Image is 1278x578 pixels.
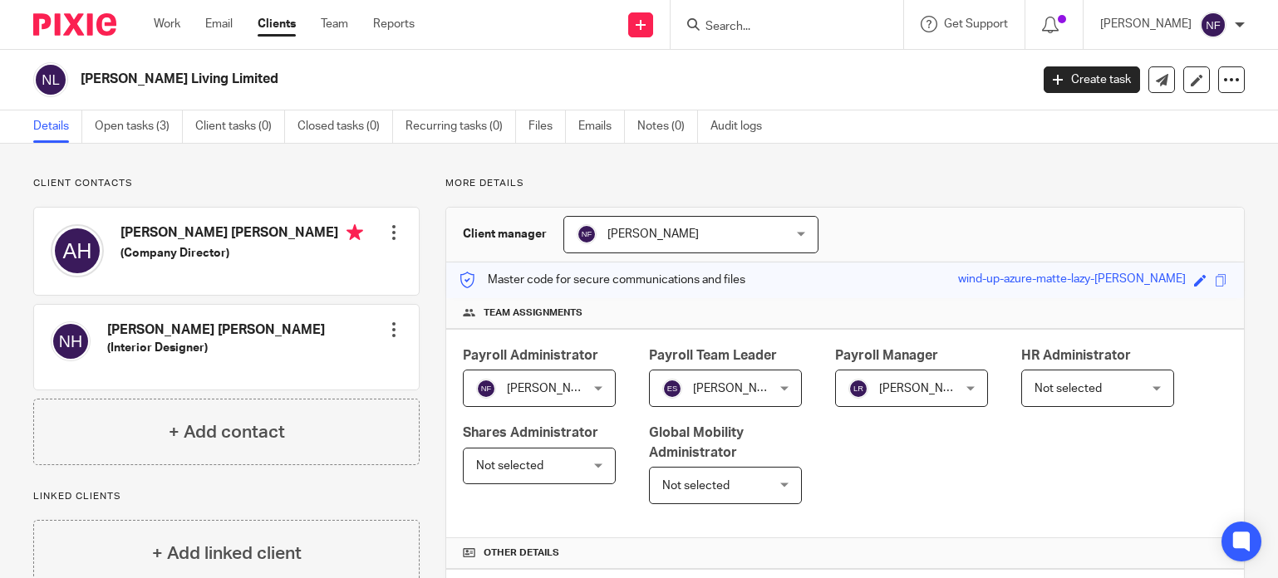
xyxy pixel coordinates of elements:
[528,110,566,143] a: Files
[476,379,496,399] img: svg%3E
[693,383,784,394] span: [PERSON_NAME]
[445,177,1245,190] p: More details
[944,18,1008,30] span: Get Support
[154,16,180,32] a: Work
[51,224,104,277] img: svg%3E
[463,226,547,242] h3: Client manager
[33,62,68,97] img: svg%3E
[710,110,774,143] a: Audit logs
[33,13,116,36] img: Pixie
[958,271,1186,290] div: wind-up-azure-matte-lazy-[PERSON_NAME]
[33,177,420,190] p: Client contacts
[258,16,296,32] a: Clients
[120,224,363,245] h4: [PERSON_NAME] [PERSON_NAME]
[662,480,730,492] span: Not selected
[51,321,91,361] img: svg%3E
[649,349,777,362] span: Payroll Team Leader
[81,71,831,88] h2: [PERSON_NAME] Living Limited
[607,228,699,240] span: [PERSON_NAME]
[406,110,516,143] a: Recurring tasks (0)
[662,379,682,399] img: svg%3E
[484,546,559,560] span: Other details
[578,110,625,143] a: Emails
[476,460,543,472] span: Not selected
[704,20,853,35] input: Search
[95,110,183,143] a: Open tasks (3)
[577,224,597,244] img: svg%3E
[152,541,302,566] h4: + Add linked client
[33,490,420,503] p: Linked clients
[649,426,744,458] span: Global Mobility Administrator
[297,110,393,143] a: Closed tasks (0)
[637,110,698,143] a: Notes (0)
[120,245,363,262] h5: (Company Director)
[373,16,415,32] a: Reports
[848,379,868,399] img: svg%3E
[195,110,285,143] a: Client tasks (0)
[1100,16,1192,32] p: [PERSON_NAME]
[484,306,582,320] span: Team assignments
[1035,383,1102,394] span: Not selected
[1044,66,1140,93] a: Create task
[1200,12,1226,38] img: svg%3E
[1021,349,1131,362] span: HR Administrator
[463,426,598,439] span: Shares Administrator
[347,224,363,241] i: Primary
[835,349,938,362] span: Payroll Manager
[321,16,348,32] a: Team
[205,16,233,32] a: Email
[33,110,82,143] a: Details
[107,340,325,356] h5: (Interior Designer)
[463,349,598,362] span: Payroll Administrator
[107,321,325,339] h4: [PERSON_NAME] [PERSON_NAME]
[879,383,971,394] span: [PERSON_NAME]
[459,272,745,288] p: Master code for secure communications and files
[169,419,285,445] h4: + Add contact
[507,383,598,394] span: [PERSON_NAME]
